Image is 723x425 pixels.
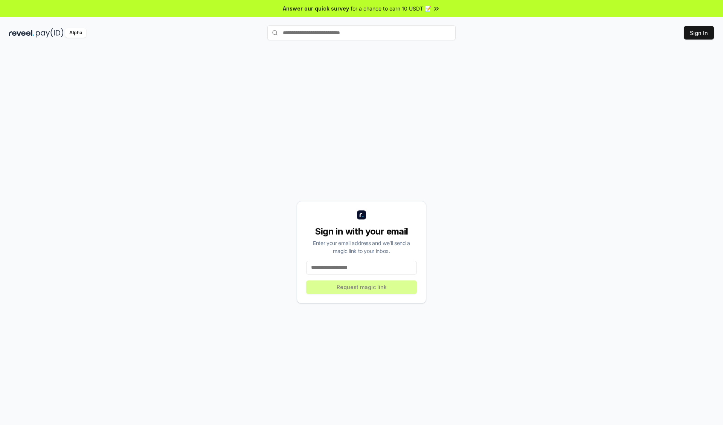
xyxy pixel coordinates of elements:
img: logo_small [357,210,366,219]
div: Alpha [65,28,86,38]
div: Sign in with your email [306,225,417,238]
img: pay_id [36,28,64,38]
span: for a chance to earn 10 USDT 📝 [351,5,431,12]
img: reveel_dark [9,28,34,38]
span: Answer our quick survey [283,5,349,12]
button: Sign In [684,26,714,40]
div: Enter your email address and we’ll send a magic link to your inbox. [306,239,417,255]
